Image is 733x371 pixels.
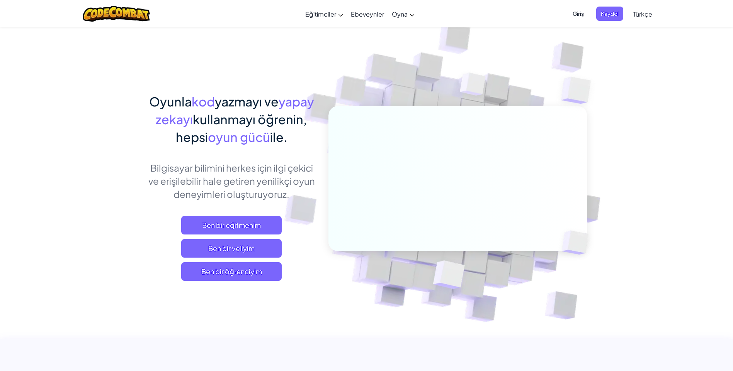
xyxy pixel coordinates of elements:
[568,7,588,21] button: Giriş
[546,58,612,123] img: Overlap cubes
[549,214,607,271] img: Overlap cubes
[181,216,282,234] a: Ben bir eğitmenim
[301,3,347,24] a: Eğitimciler
[596,7,623,21] button: Kaydol
[149,94,192,109] span: Oyunla
[388,3,418,24] a: Oyna
[629,3,656,24] a: Türkçe
[176,111,308,145] span: kullanmayı öğrenin, hepsi
[392,10,408,18] span: Oyna
[215,94,279,109] span: yazmayı ve
[270,129,287,145] span: ile.
[83,6,150,22] img: CodeCombat logo
[445,57,501,115] img: Overlap cubes
[208,129,270,145] span: oyun gücü
[181,262,282,281] button: Ben bir öğrenciyim
[633,10,652,18] span: Türkçe
[146,161,317,201] p: Bilgisayar bilimini herkes için ilgi çekici ve erişilebilir hale getiren yenilikçi oyun deneyimle...
[192,94,215,109] span: kod
[414,244,483,308] img: Overlap cubes
[181,239,282,258] a: Ben bir veliyim
[305,10,336,18] span: Eğitimciler
[347,3,388,24] a: Ebeveynler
